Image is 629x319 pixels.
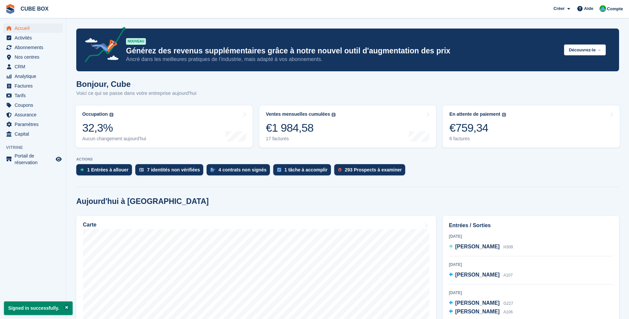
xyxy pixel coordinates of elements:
[599,5,606,12] img: Cube Box
[3,153,63,166] a: menu
[3,100,63,110] a: menu
[449,222,613,229] h2: Entrées / Sorties
[338,168,342,172] img: prospect-51fa495bee0391a8d652442698ab0144808aea92771e9ea1ae160a38d050c398.svg
[126,46,559,56] p: Générez des revenus supplémentaires grâce à notre nouvel outil d'augmentation des prix
[3,24,63,33] a: menu
[15,52,54,62] span: Nos centres
[3,62,63,71] a: menu
[76,80,196,89] h1: Bonjour, Cube
[82,111,108,117] div: Occupation
[15,43,54,52] span: Abonnements
[4,301,73,315] p: Signed in successfully.
[76,105,253,148] a: Occupation 32,3% Aucun changement aujourd'hui
[449,136,506,142] div: 6 factures
[564,44,606,55] button: Découvrez-le →
[266,136,336,142] div: 17 factures
[139,168,144,172] img: verify_identity-adf6edd0f0f0b5bbfe63781bf79b02c33cf7c696d77639b501bdc392416b5a36.svg
[211,168,215,172] img: contract_signature_icon-13c848040528278c33f63329250d36e43548de30e8caae1d1a13099fd9432cc5.svg
[207,164,273,179] a: 4 contrats non signés
[449,243,513,251] a: [PERSON_NAME] H309
[3,129,63,139] a: menu
[5,4,15,14] img: stora-icon-8386f47178a22dfd0bd8f6a31ec36ba5ce8667c1dd55bd0f319d3a0aa187defe.svg
[80,168,84,172] img: move_ins_to_allocate_icon-fdf77a2bb77ea45bf5b3d319d69a93e2d87916cf1d5bf7949dd705db3b84f3ca.svg
[76,164,135,179] a: 1 Entrées à allouer
[332,113,336,117] img: icon-info-grey-7440780725fd019a000dd9b08b2336e03edf1995a4989e88bcd33f0948082b44.svg
[109,113,113,117] img: icon-info-grey-7440780725fd019a000dd9b08b2336e03edf1995a4989e88bcd33f0948082b44.svg
[126,56,559,63] p: Ancré dans les meilleures pratiques de l’industrie, mais adapté à vos abonnements.
[83,222,96,228] h2: Carte
[55,155,63,163] a: Boutique d'aperçu
[3,43,63,52] a: menu
[18,3,51,14] a: CUBE BOX
[3,33,63,42] a: menu
[15,91,54,100] span: Tarifs
[455,309,500,314] span: [PERSON_NAME]
[126,38,146,45] div: NOUVEAU
[449,308,513,316] a: [PERSON_NAME] A106
[334,164,409,179] a: 293 Prospects à examiner
[259,105,436,148] a: Ventes mensuelles cumulées €1 984,58 17 factures
[3,52,63,62] a: menu
[449,271,513,280] a: [PERSON_NAME] A107
[443,105,620,148] a: En attente de paiement €759,34 6 factures
[3,110,63,119] a: menu
[15,72,54,81] span: Analytique
[503,301,513,306] span: G227
[79,27,126,65] img: price-adjustments-announcement-icon-8257ccfd72463d97f412b2fc003d46551f7dbcb40ab6d574587a9cd5c0d94...
[266,111,330,117] div: Ventes mensuelles cumulées
[135,164,207,179] a: 7 identités non vérifiées
[15,33,54,42] span: Activités
[284,167,328,172] div: 1 tâche à accomplir
[15,120,54,129] span: Paramètres
[455,272,500,278] span: [PERSON_NAME]
[273,164,334,179] a: 1 tâche à accomplir
[15,129,54,139] span: Capital
[503,273,513,278] span: A107
[449,299,513,308] a: [PERSON_NAME] G227
[15,100,54,110] span: Coupons
[15,110,54,119] span: Assurance
[584,5,593,12] span: Aide
[502,113,506,117] img: icon-info-grey-7440780725fd019a000dd9b08b2336e03edf1995a4989e88bcd33f0948082b44.svg
[3,120,63,129] a: menu
[449,233,613,239] div: [DATE]
[3,91,63,100] a: menu
[449,262,613,268] div: [DATE]
[3,81,63,91] a: menu
[607,6,623,12] span: Compte
[503,245,513,249] span: H309
[345,167,402,172] div: 293 Prospects à examiner
[503,310,513,314] span: A106
[76,197,209,206] h2: Aujourd'hui à [GEOGRAPHIC_DATA]
[449,111,500,117] div: En attente de paiement
[147,167,200,172] div: 7 identités non vérifiées
[82,136,146,142] div: Aucun changement aujourd'hui
[87,167,129,172] div: 1 Entrées à allouer
[82,121,146,135] div: 32,3%
[455,300,500,306] span: [PERSON_NAME]
[6,144,66,151] span: Vitrine
[219,167,267,172] div: 4 contrats non signés
[76,90,196,97] p: Voici ce qui se passe dans votre entreprise aujourd'hui
[15,81,54,91] span: Factures
[15,153,54,166] span: Portail de réservation
[15,24,54,33] span: Accueil
[277,168,281,172] img: task-75834270c22a3079a89374b754ae025e5fb1db73e45f91037f5363f120a921f8.svg
[76,157,619,161] p: ACTIONS
[3,72,63,81] a: menu
[15,62,54,71] span: CRM
[266,121,336,135] div: €1 984,58
[449,290,613,296] div: [DATE]
[449,121,506,135] div: €759,34
[455,244,500,249] span: [PERSON_NAME]
[553,5,565,12] span: Créer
